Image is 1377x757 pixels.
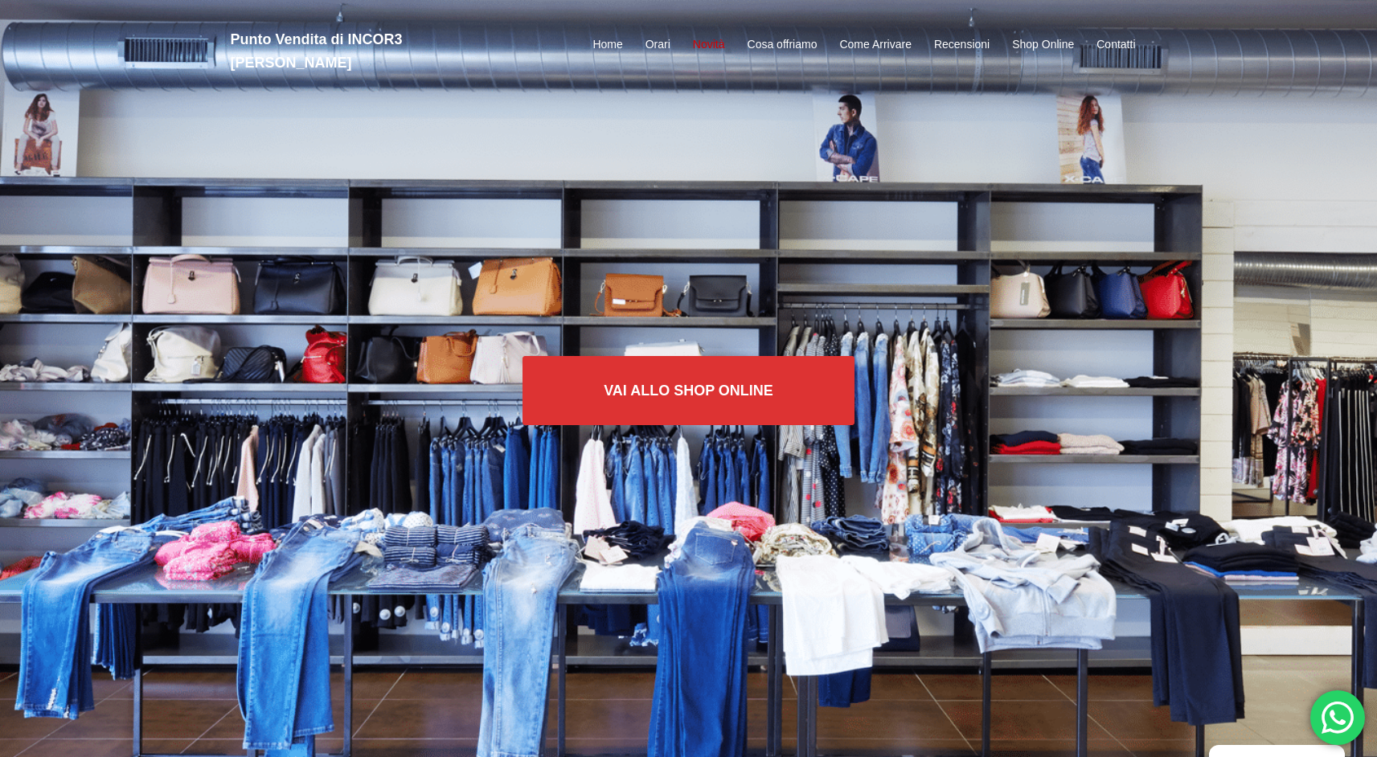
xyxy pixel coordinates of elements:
a: Novità [693,35,725,55]
a: Recensioni [934,35,990,55]
a: Vai allo SHOP ONLINE [523,356,854,425]
div: 'Hai [1310,690,1365,745]
a: Come Arrivare [839,35,911,55]
h2: Punto Vendita di INCOR3 [PERSON_NAME] [231,28,520,75]
a: Shop Online [1012,35,1074,55]
a: Cosa offriamo [748,35,818,55]
a: Orari [645,35,670,55]
a: Home [592,35,622,55]
a: Contatti [1096,35,1135,55]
